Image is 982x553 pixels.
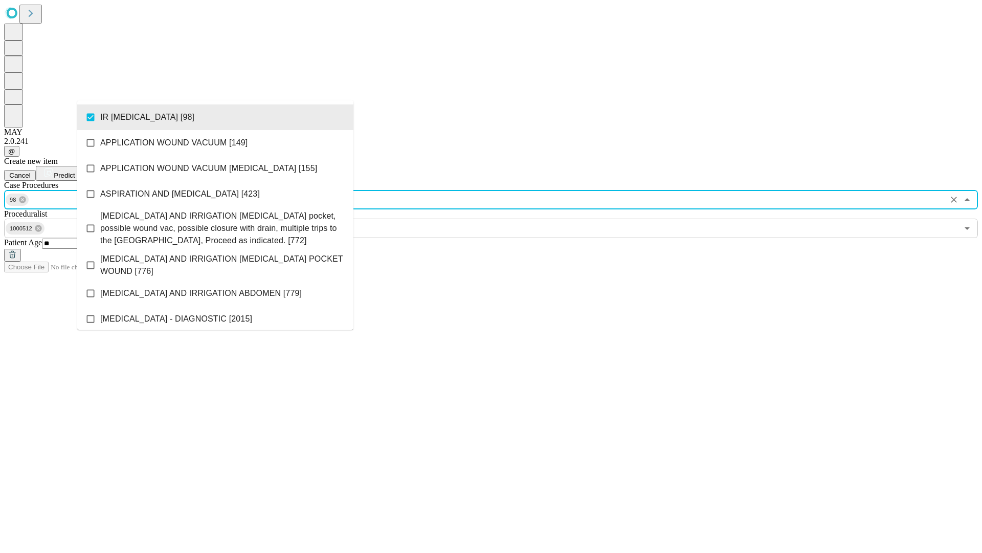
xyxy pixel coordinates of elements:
[960,221,974,236] button: Open
[947,193,961,207] button: Clear
[36,166,83,181] button: Predict
[100,188,260,200] span: ASPIRATION AND [MEDICAL_DATA] [423]
[960,193,974,207] button: Close
[100,111,194,123] span: IR [MEDICAL_DATA] [98]
[100,137,248,149] span: APPLICATION WOUND VACUUM [149]
[100,210,345,247] span: [MEDICAL_DATA] AND IRRIGATION [MEDICAL_DATA] pocket, possible wound vac, possible closure with dr...
[6,194,20,206] span: 98
[100,313,252,325] span: [MEDICAL_DATA] - DIAGNOSTIC [2015]
[6,223,36,235] span: 1000512
[6,222,44,235] div: 1000512
[100,162,317,175] span: APPLICATION WOUND VACUUM [MEDICAL_DATA] [155]
[4,127,978,137] div: MAY
[4,146,19,157] button: @
[9,172,31,179] span: Cancel
[4,238,42,247] span: Patient Age
[4,157,58,165] span: Create new item
[4,209,47,218] span: Proceduralist
[4,170,36,181] button: Cancel
[4,137,978,146] div: 2.0.241
[100,253,345,278] span: [MEDICAL_DATA] AND IRRIGATION [MEDICAL_DATA] POCKET WOUND [776]
[4,181,58,189] span: Scheduled Procedure
[6,194,29,206] div: 98
[100,287,302,300] span: [MEDICAL_DATA] AND IRRIGATION ABDOMEN [779]
[8,147,15,155] span: @
[54,172,75,179] span: Predict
